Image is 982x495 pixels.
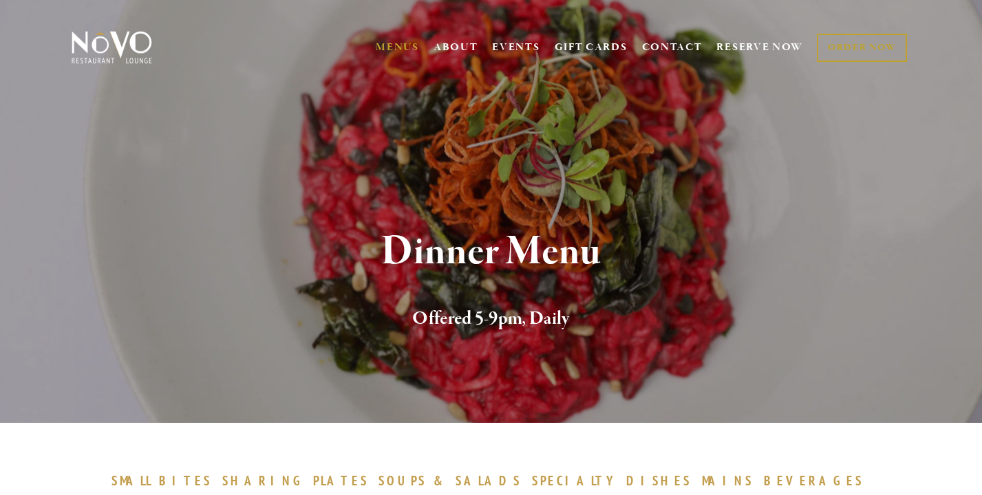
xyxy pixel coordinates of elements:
[222,472,375,489] a: SHARINGPLATES
[159,472,212,489] span: BITES
[111,472,220,489] a: SMALLBITES
[492,41,540,54] a: EVENTS
[94,230,888,274] h1: Dinner Menu
[222,472,306,489] span: SHARING
[702,472,760,489] a: MAINS
[764,472,871,489] a: BEVERAGES
[702,472,754,489] span: MAINS
[434,41,478,54] a: ABOUT
[94,305,888,333] h2: Offered 5-9pm, Daily
[69,30,155,65] img: Novo Restaurant &amp; Lounge
[764,472,864,489] span: BEVERAGES
[378,472,427,489] span: SOUPS
[532,472,698,489] a: SPECIALTYDISHES
[456,472,522,489] span: SALADS
[313,472,369,489] span: PLATES
[626,472,692,489] span: DISHES
[817,34,907,62] a: ORDER NOW
[111,472,153,489] span: SMALL
[532,472,620,489] span: SPECIALTY
[378,472,528,489] a: SOUPS&SALADS
[642,34,703,60] a: CONTACT
[716,34,803,60] a: RESERVE NOW
[434,472,449,489] span: &
[376,41,419,54] a: MENUS
[555,34,628,60] a: GIFT CARDS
